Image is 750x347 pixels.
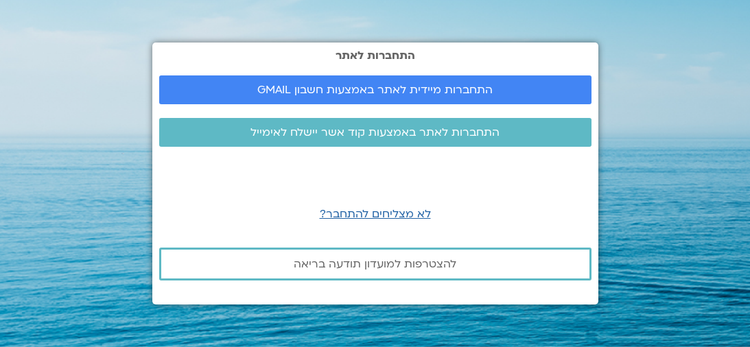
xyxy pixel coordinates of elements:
a: להצטרפות למועדון תודעה בריאה [159,248,591,280]
a: לא מצליחים להתחבר? [320,206,431,222]
span: התחברות לאתר באמצעות קוד אשר יישלח לאימייל [250,126,500,139]
a: התחברות לאתר באמצעות קוד אשר יישלח לאימייל [159,118,591,147]
a: התחברות מיידית לאתר באמצעות חשבון GMAIL [159,75,591,104]
h2: התחברות לאתר [159,49,591,62]
span: התחברות מיידית לאתר באמצעות חשבון GMAIL [257,84,493,96]
span: להצטרפות למועדון תודעה בריאה [294,258,456,270]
